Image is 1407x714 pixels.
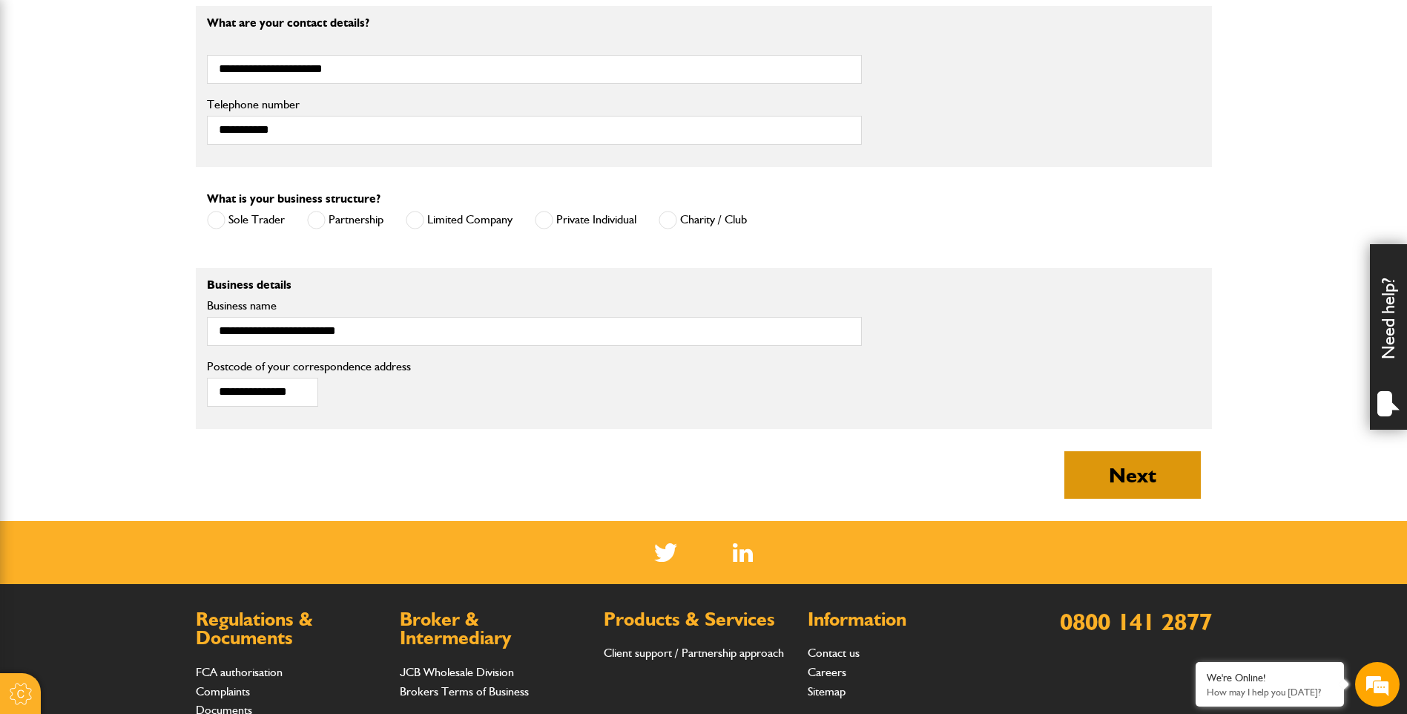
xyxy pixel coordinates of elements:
[207,279,862,291] p: Business details
[659,211,747,229] label: Charity / Club
[207,17,862,29] p: What are your contact details?
[400,665,514,679] a: JCB Wholesale Division
[535,211,636,229] label: Private Individual
[1207,672,1333,684] div: We're Online!
[19,269,271,445] textarea: Type your message and hit 'Enter'
[1064,451,1201,499] button: Next
[808,665,846,679] a: Careers
[1370,244,1407,430] div: Need help?
[243,7,279,43] div: Minimize live chat window
[207,300,862,312] label: Business name
[196,665,283,679] a: FCA authorisation
[196,610,385,648] h2: Regulations & Documents
[19,137,271,170] input: Enter your last name
[202,457,269,477] em: Start Chat
[604,610,793,629] h2: Products & Services
[808,684,846,698] a: Sitemap
[733,543,753,562] a: LinkedIn
[19,181,271,214] input: Enter your email address
[808,646,860,660] a: Contact us
[207,99,862,111] label: Telephone number
[25,82,62,103] img: d_20077148190_company_1631870298795_20077148190
[196,684,250,698] a: Complaints
[207,193,380,205] label: What is your business structure?
[808,610,997,629] h2: Information
[19,225,271,258] input: Enter your phone number
[733,543,753,562] img: Linked In
[207,211,285,229] label: Sole Trader
[400,684,529,698] a: Brokers Terms of Business
[77,83,249,102] div: Chat with us now
[1060,607,1212,636] a: 0800 141 2877
[207,361,433,373] label: Postcode of your correspondence address
[406,211,513,229] label: Limited Company
[400,610,589,648] h2: Broker & Intermediary
[604,646,784,660] a: Client support / Partnership approach
[654,543,677,562] img: Twitter
[307,211,383,229] label: Partnership
[1207,687,1333,698] p: How may I help you today?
